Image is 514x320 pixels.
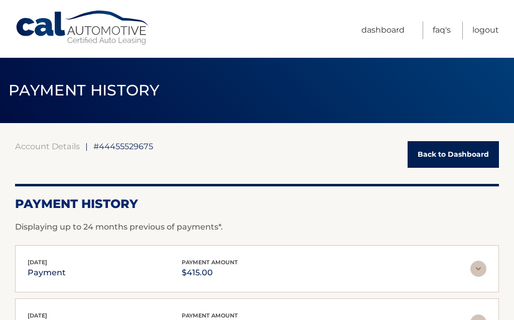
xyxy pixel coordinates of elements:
a: FAQ's [433,22,451,39]
h2: Payment History [15,196,499,211]
span: #44455529675 [93,141,153,151]
a: Cal Automotive [15,10,151,46]
a: Logout [472,22,499,39]
a: Back to Dashboard [408,141,499,168]
p: Displaying up to 24 months previous of payments*. [15,221,499,233]
p: payment [28,266,66,280]
span: [DATE] [28,312,47,319]
a: Dashboard [361,22,405,39]
span: payment amount [182,259,238,266]
a: Account Details [15,141,80,151]
span: PAYMENT HISTORY [9,81,160,99]
span: | [85,141,88,151]
img: accordion-rest.svg [470,261,486,277]
p: $415.00 [182,266,238,280]
span: payment amount [182,312,238,319]
span: [DATE] [28,259,47,266]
